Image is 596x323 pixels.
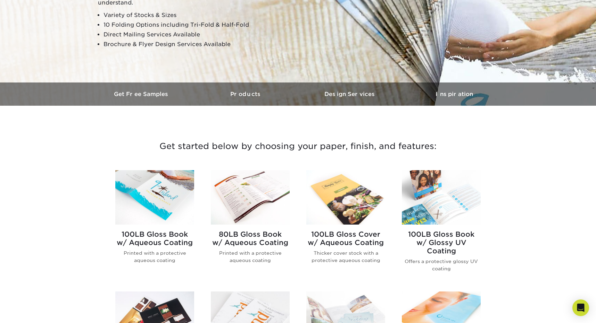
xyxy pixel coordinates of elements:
[104,40,272,49] li: Brochure & Flyer Design Services Available
[402,91,506,97] h3: Inspiration
[104,10,272,20] li: Variety of Stocks & Sizes
[402,170,481,283] a: 100LB Gloss Book<br/>w/ Glossy UV Coating Brochures & Flyers 100LB Gloss Bookw/ Glossy UV Coating...
[194,82,298,106] a: Products
[115,170,194,225] img: 100LB Gloss Book<br/>w/ Aqueous Coating Brochures & Flyers
[298,82,402,106] a: Design Services
[211,170,290,225] img: 80LB Gloss Book<br/>w/ Aqueous Coating Brochures & Flyers
[298,91,402,97] h3: Design Services
[402,82,506,106] a: Inspiration
[90,82,194,106] a: Get Free Samples
[115,230,194,247] h2: 100LB Gloss Book w/ Aqueous Coating
[211,170,290,283] a: 80LB Gloss Book<br/>w/ Aqueous Coating Brochures & Flyers 80LB Gloss Bookw/ Aqueous Coating Print...
[104,30,272,40] li: Direct Mailing Services Available
[104,20,272,30] li: 10 Folding Options including Tri-Fold & Half-Fold
[95,131,501,162] h3: Get started below by choosing your paper, finish, and features:
[211,230,290,247] h2: 80LB Gloss Book w/ Aqueous Coating
[306,250,385,264] p: Thicker cover stock with a protective aqueous coating
[402,258,481,272] p: Offers a protective glossy UV coating
[572,299,589,316] div: Open Intercom Messenger
[306,170,385,283] a: 100LB Gloss Cover<br/>w/ Aqueous Coating Brochures & Flyers 100LB Gloss Coverw/ Aqueous Coating T...
[90,91,194,97] h3: Get Free Samples
[115,250,194,264] p: Printed with a protective aqueous coating
[402,230,481,255] h2: 100LB Gloss Book w/ Glossy UV Coating
[211,250,290,264] p: Printed with a protective aqueous coating
[402,170,481,225] img: 100LB Gloss Book<br/>w/ Glossy UV Coating Brochures & Flyers
[306,170,385,225] img: 100LB Gloss Cover<br/>w/ Aqueous Coating Brochures & Flyers
[194,91,298,97] h3: Products
[306,230,385,247] h2: 100LB Gloss Cover w/ Aqueous Coating
[115,170,194,283] a: 100LB Gloss Book<br/>w/ Aqueous Coating Brochures & Flyers 100LB Gloss Bookw/ Aqueous Coating Pri...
